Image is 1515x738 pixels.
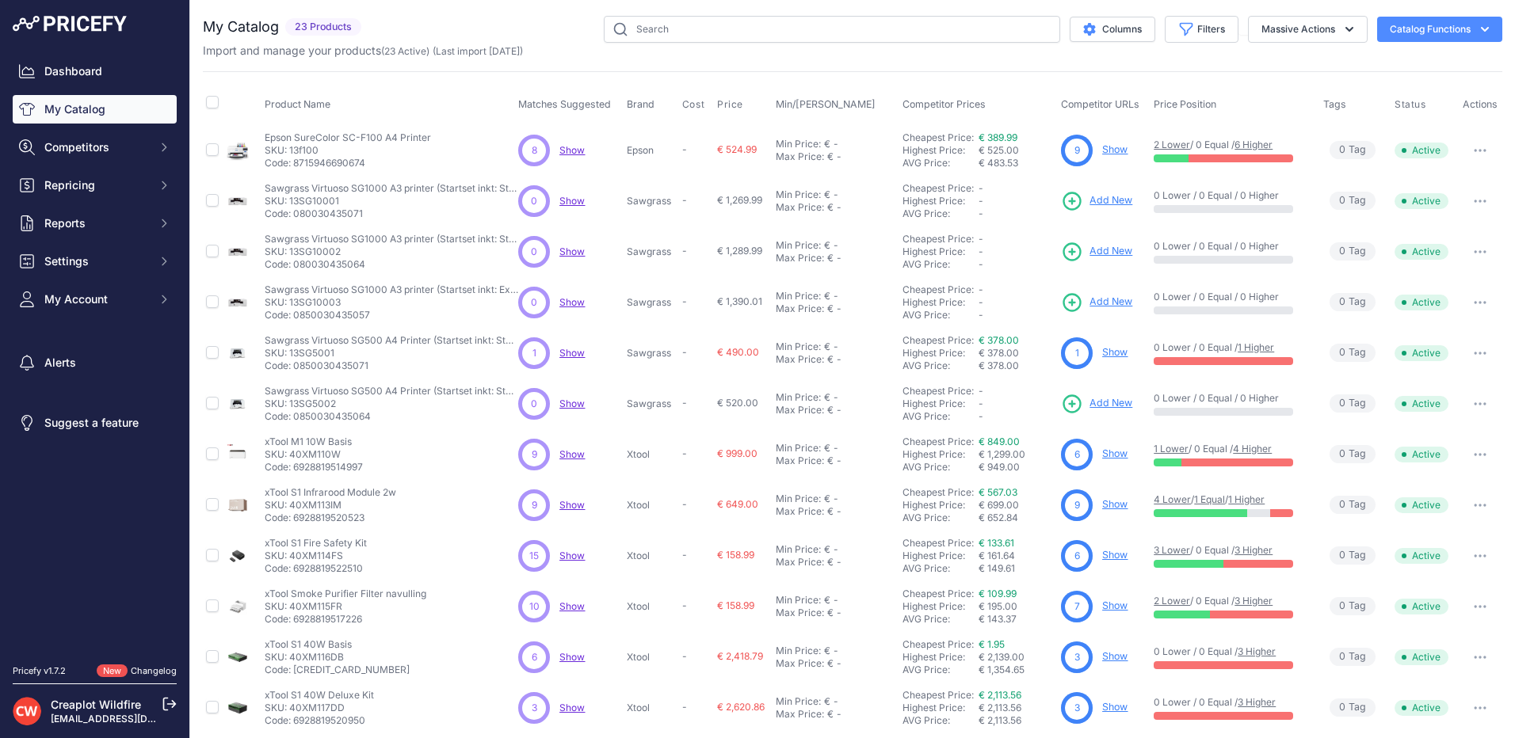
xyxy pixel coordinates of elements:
[1395,193,1448,209] span: Active
[903,347,979,359] div: Highest Price:
[1154,341,1307,354] p: 0 Lower / 0 Equal /
[824,188,830,201] div: €
[682,295,687,307] span: -
[559,651,585,663] span: Show
[830,543,838,556] div: -
[44,291,148,307] span: My Account
[979,233,983,245] span: -
[1061,98,1139,110] span: Competitor URLs
[979,398,983,409] span: -
[776,543,821,556] div: Min Price:
[776,493,821,505] div: Min Price:
[1074,143,1080,158] span: 9
[824,138,830,150] div: €
[1061,190,1132,212] a: Add New
[1377,17,1502,42] button: Catalog Functions
[13,57,177,86] a: Dashboard
[44,253,148,269] span: Settings
[627,296,676,309] p: Sawgrass
[830,239,838,252] div: -
[1395,98,1426,111] span: Status
[776,290,821,302] div: Min Price:
[559,702,585,713] a: Show
[1102,549,1128,561] a: Show
[776,252,824,264] div: Max Price:
[1102,650,1128,662] a: Show
[903,448,979,461] div: Highest Price:
[1061,291,1132,314] a: Add New
[1165,16,1238,43] button: Filters
[979,638,1005,650] a: € 1.95
[531,245,537,259] span: 0
[903,689,974,701] a: Cheapest Price:
[776,442,821,455] div: Min Price:
[717,245,762,257] span: € 1,289.99
[834,455,841,467] div: -
[627,398,676,410] p: Sawgrass
[776,138,821,150] div: Min Price:
[979,448,1025,460] span: € 1,299.00
[717,143,757,155] span: € 524.99
[265,258,518,271] p: Code: 080030435064
[559,398,585,409] a: Show
[1323,98,1346,110] span: Tags
[903,182,974,194] a: Cheapest Price:
[627,98,654,110] span: Brand
[559,600,585,612] span: Show
[1102,346,1128,358] a: Show
[903,436,974,447] a: Cheapest Price:
[682,498,687,510] span: -
[604,16,1060,43] input: Search
[1154,98,1216,110] span: Price Position
[979,359,1055,372] div: € 378.00
[518,98,611,110] span: Matches Suggested
[265,245,518,258] p: SKU: 13SG10002
[265,359,518,372] p: Code: 0850030435071
[903,499,979,512] div: Highest Price:
[682,397,687,409] span: -
[532,346,536,360] span: 1
[559,448,585,460] a: Show
[979,258,983,270] span: -
[1235,139,1273,150] a: 6 Higher
[1075,346,1079,360] span: 1
[776,455,824,467] div: Max Price:
[834,505,841,518] div: -
[717,194,762,206] span: € 1,269.99
[265,296,518,309] p: SKU: 13SG10003
[979,410,983,422] span: -
[1330,445,1376,463] span: Tag
[979,296,983,308] span: -
[717,498,758,510] span: € 649.00
[1339,497,1345,512] span: 0
[532,143,537,158] span: 8
[1395,98,1429,111] button: Status
[979,486,1017,498] a: € 567.03
[1228,493,1265,505] a: 1 Higher
[1102,498,1128,510] a: Show
[1090,244,1132,259] span: Add New
[1395,396,1448,412] span: Active
[903,296,979,309] div: Highest Price:
[979,499,1019,511] span: € 699.00
[1339,244,1345,259] span: 0
[903,512,979,524] div: AVG Price:
[1090,396,1132,411] span: Add New
[1238,696,1276,708] a: 3 Higher
[1194,493,1225,505] a: 1 Equal
[827,252,834,264] div: €
[827,455,834,467] div: €
[682,98,708,111] button: Cost
[13,16,127,32] img: Pricefy Logo
[979,385,983,397] span: -
[1330,242,1376,261] span: Tag
[1102,701,1128,713] a: Show
[627,499,676,512] p: Xtool
[834,302,841,315] div: -
[13,409,177,437] a: Suggest a feature
[827,404,834,417] div: €
[682,346,687,358] span: -
[51,698,141,711] a: Creaplot Wildfire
